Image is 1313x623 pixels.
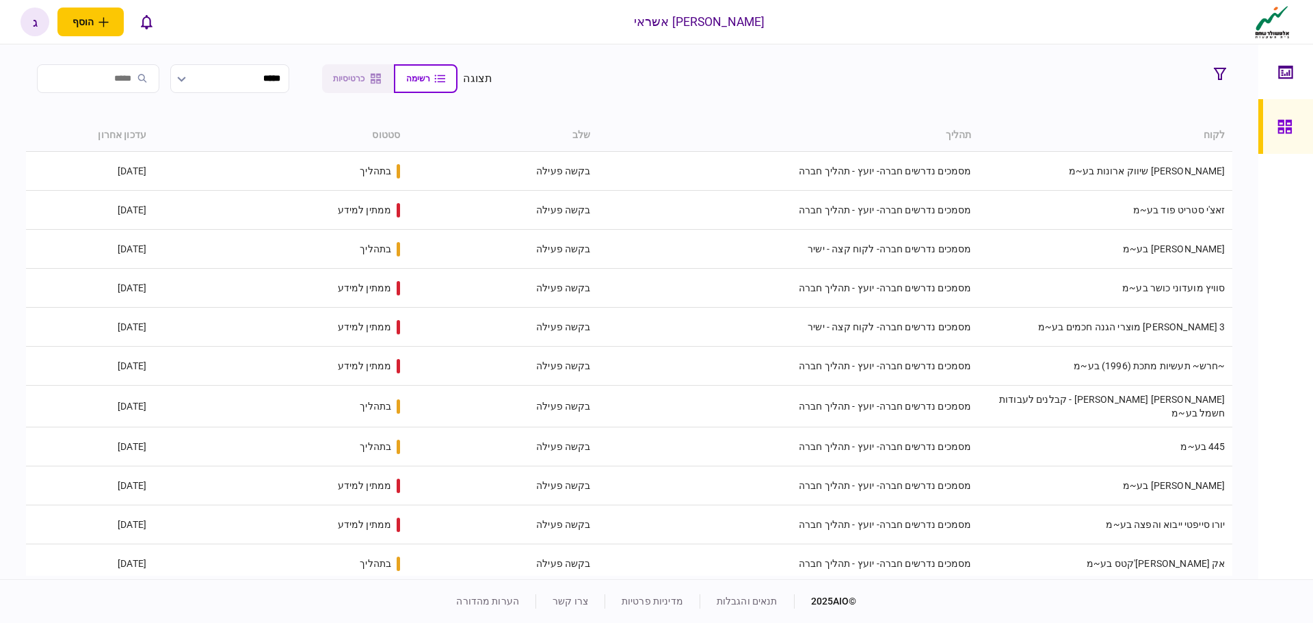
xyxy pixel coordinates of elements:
[407,152,597,191] td: בקשה פעילה
[622,596,683,607] a: מדיניות פרטיות
[338,359,392,373] div: ממתין למידע
[1180,441,1225,452] a: 445 בע~מ
[338,281,392,295] div: ממתין למידע
[26,505,153,544] td: [DATE]
[132,8,161,36] button: פתח רשימת התראות
[394,64,457,93] button: רשימה
[598,466,979,505] td: מסמכים נדרשים חברה- יועץ - תהליך חברה
[598,269,979,308] td: מסמכים נדרשים חברה- יועץ - תהליך חברה
[26,191,153,230] td: [DATE]
[26,120,153,152] th: עדכון אחרון
[717,596,778,607] a: תנאים והגבלות
[598,427,979,466] td: מסמכים נדרשים חברה- יועץ - תהליך חברה
[1106,519,1225,530] a: יורו סייפטי ייבוא והפצה בע~מ
[407,308,597,347] td: בקשה פעילה
[338,479,392,492] div: ממתין למידע
[26,308,153,347] td: [DATE]
[598,386,979,427] td: מסמכים נדרשים חברה- יועץ - תהליך חברה
[333,74,364,83] span: כרטיסיות
[978,120,1232,152] th: לקוח
[553,596,588,607] a: צרו קשר
[598,308,979,347] td: מסמכים נדרשים חברה- לקוח קצה - ישיר
[598,544,979,583] td: מסמכים נדרשים חברה- יועץ - תהליך חברה
[21,8,49,36] button: ג
[1122,282,1225,293] a: סוויץ מועדוני כושר בע~מ
[322,64,394,93] button: כרטיסיות
[634,13,765,31] div: [PERSON_NAME] אשראי
[598,230,979,269] td: מסמכים נדרשים חברה- לקוח קצה - ישיר
[407,269,597,308] td: בקשה פעילה
[999,394,1225,419] a: [PERSON_NAME] [PERSON_NAME] - קבלנים לעבודות חשמל בע~מ
[26,466,153,505] td: [DATE]
[407,230,597,269] td: בקשה פעילה
[338,320,392,334] div: ממתין למידע
[598,505,979,544] td: מסמכים נדרשים חברה- יועץ - תהליך חברה
[153,120,407,152] th: סטטוס
[26,269,153,308] td: [DATE]
[456,596,519,607] a: הערות מהדורה
[360,399,391,413] div: בתהליך
[1252,5,1292,39] img: client company logo
[407,120,597,152] th: שלב
[1038,321,1225,332] a: 3 [PERSON_NAME] מוצרי הגנה חכמים בע~מ
[26,347,153,386] td: [DATE]
[598,191,979,230] td: מסמכים נדרשים חברה- יועץ - תהליך חברה
[338,518,392,531] div: ממתין למידע
[407,505,597,544] td: בקשה פעילה
[26,427,153,466] td: [DATE]
[26,230,153,269] td: [DATE]
[1133,204,1225,215] a: זאצ'י סטריט פוד בע~מ
[598,152,979,191] td: מסמכים נדרשים חברה- יועץ - תהליך חברה
[407,191,597,230] td: בקשה פעילה
[794,594,857,609] div: © 2025 AIO
[407,386,597,427] td: בקשה פעילה
[338,203,392,217] div: ממתין למידע
[57,8,124,36] button: פתח תפריט להוספת לקוח
[360,164,391,178] div: בתהליך
[360,440,391,453] div: בתהליך
[26,544,153,583] td: [DATE]
[1123,243,1225,254] a: [PERSON_NAME] בע~מ
[407,544,597,583] td: בקשה פעילה
[360,557,391,570] div: בתהליך
[407,466,597,505] td: בקשה פעילה
[598,347,979,386] td: מסמכים נדרשים חברה- יועץ - תהליך חברה
[1074,360,1225,371] a: ~חרש~ תעשיות מתכת (1996) בע~מ
[407,427,597,466] td: בקשה פעילה
[1123,480,1225,491] a: [PERSON_NAME] בע~מ
[406,74,430,83] span: רשימה
[1069,165,1225,176] a: [PERSON_NAME] שיווק ארונות בע~מ
[598,120,979,152] th: תהליך
[26,386,153,427] td: [DATE]
[1087,558,1225,569] a: אק [PERSON_NAME]'קטס בע~מ
[463,70,492,87] div: תצוגה
[407,347,597,386] td: בקשה פעילה
[360,242,391,256] div: בתהליך
[26,152,153,191] td: [DATE]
